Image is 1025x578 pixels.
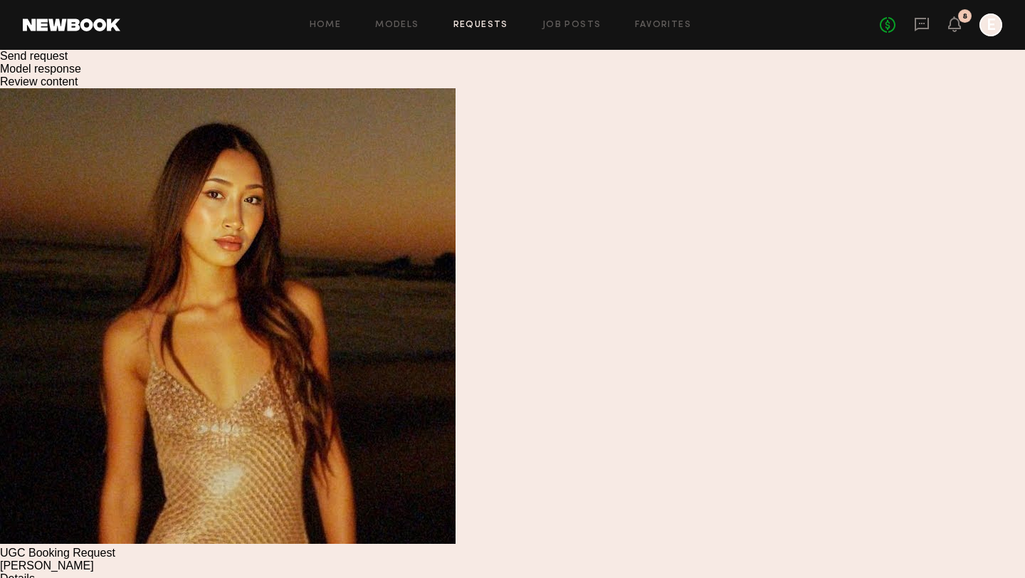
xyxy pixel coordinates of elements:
[453,21,508,30] a: Requests
[979,14,1002,36] a: E
[635,21,691,30] a: Favorites
[962,13,967,21] div: 8
[542,21,601,30] a: Job Posts
[310,21,342,30] a: Home
[375,21,419,30] a: Models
